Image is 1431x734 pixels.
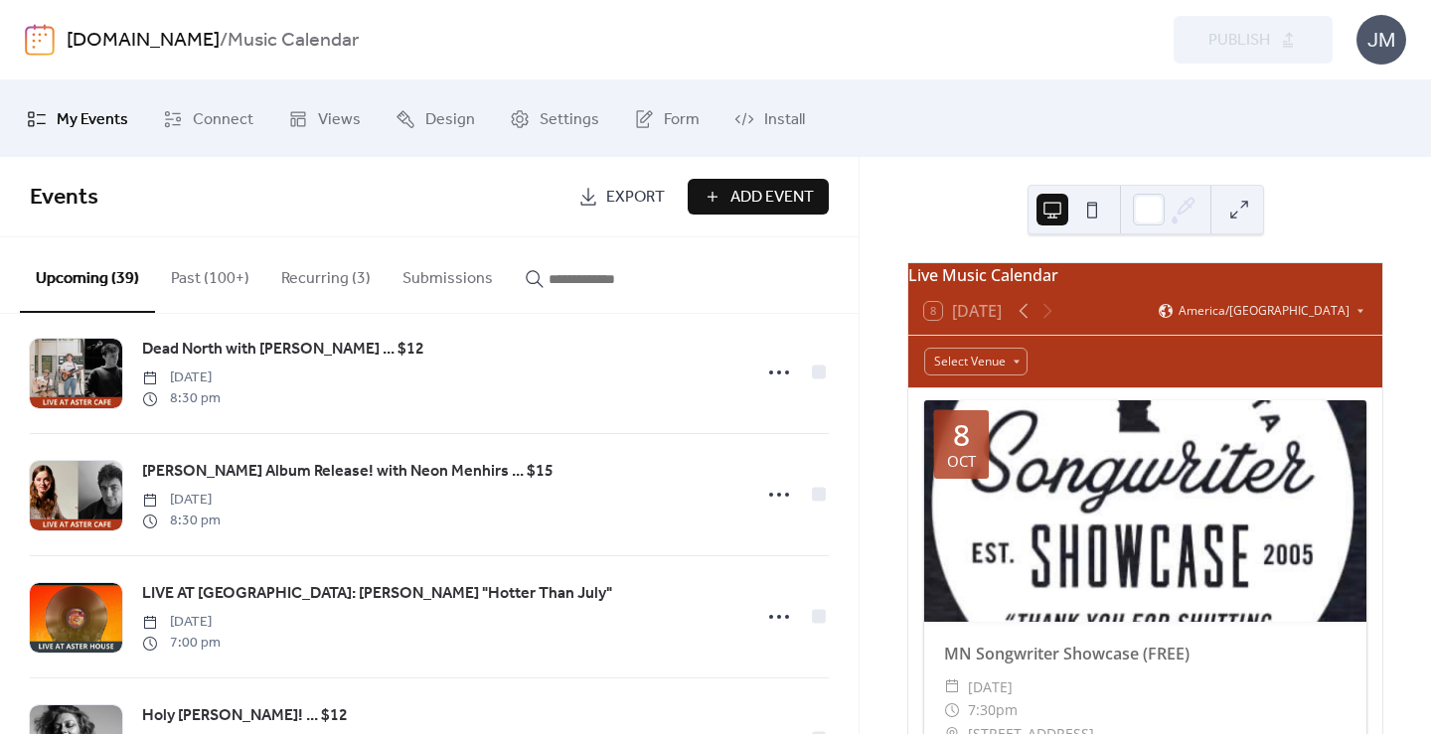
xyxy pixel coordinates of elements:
[947,454,976,469] div: Oct
[142,704,348,728] span: Holy [PERSON_NAME]! ... $12
[1179,305,1350,317] span: America/[GEOGRAPHIC_DATA]
[719,88,820,149] a: Install
[425,104,475,135] span: Design
[142,338,424,362] span: Dead North with [PERSON_NAME] ... $12
[142,459,554,485] a: [PERSON_NAME] Album Release! with Neon Menhirs ... $15
[30,176,98,220] span: Events
[563,179,680,215] a: Export
[381,88,490,149] a: Design
[387,237,509,311] button: Submissions
[688,179,829,215] button: Add Event
[944,675,960,699] div: ​
[495,88,614,149] a: Settings
[142,460,554,484] span: [PERSON_NAME] Album Release! with Neon Menhirs ... $15
[57,104,128,135] span: My Events
[228,22,359,60] b: Music Calendar
[968,675,1013,699] span: [DATE]
[265,237,387,311] button: Recurring (3)
[540,104,599,135] span: Settings
[20,237,155,313] button: Upcoming (39)
[908,263,1382,287] div: Live Music Calendar
[193,104,253,135] span: Connect
[764,104,805,135] span: Install
[142,490,221,511] span: [DATE]
[142,337,424,363] a: Dead North with [PERSON_NAME] ... $12
[730,186,814,210] span: Add Event
[142,703,348,729] a: Holy [PERSON_NAME]! ... $12
[142,633,221,654] span: 7:00 pm
[142,582,612,606] span: LIVE AT [GEOGRAPHIC_DATA]: [PERSON_NAME] "Hotter Than July"
[273,88,376,149] a: Views
[25,24,55,56] img: logo
[142,367,221,388] span: [DATE]
[220,22,228,60] b: /
[148,88,268,149] a: Connect
[944,643,1190,664] a: MN Songwriter Showcase (FREE)
[142,511,221,531] span: 8:30 pm
[12,88,143,149] a: My Events
[664,104,700,135] span: Form
[142,581,612,607] a: LIVE AT [GEOGRAPHIC_DATA]: [PERSON_NAME] "Hotter Than July"
[953,420,970,450] div: 8
[606,186,665,210] span: Export
[619,88,715,149] a: Form
[155,237,265,311] button: Past (100+)
[1356,15,1406,65] div: JM
[944,698,960,722] div: ​
[142,388,221,409] span: 8:30 pm
[67,22,220,60] a: [DOMAIN_NAME]
[318,104,361,135] span: Views
[968,698,1018,722] span: 7:30pm
[142,612,221,633] span: [DATE]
